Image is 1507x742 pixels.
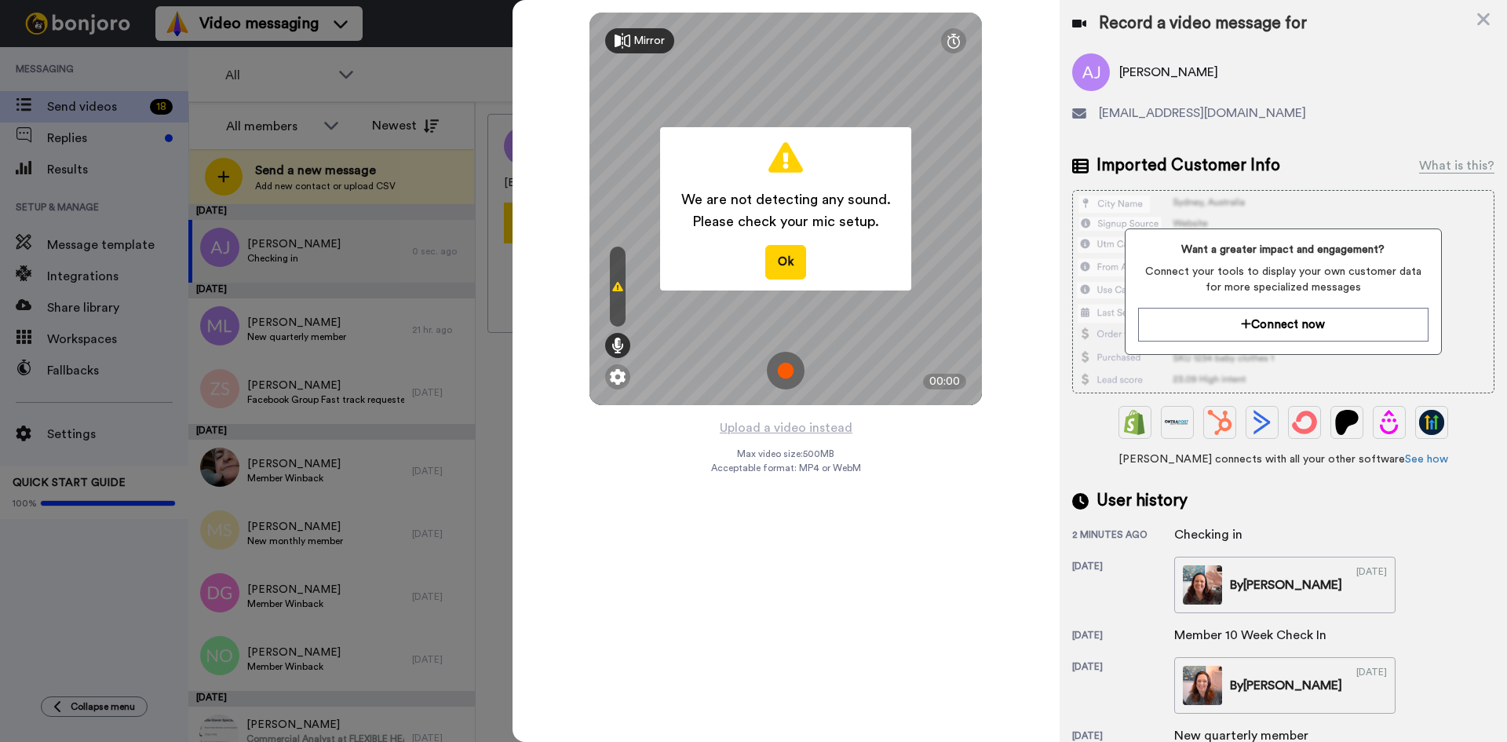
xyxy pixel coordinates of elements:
[1165,410,1190,435] img: Ontraport
[1230,676,1342,695] div: By [PERSON_NAME]
[1072,629,1174,645] div: [DATE]
[1230,576,1342,594] div: By [PERSON_NAME]
[1250,410,1275,435] img: ActiveCampaign
[923,374,966,389] div: 00:00
[1207,410,1232,435] img: Hubspot
[1356,565,1387,605] div: [DATE]
[681,210,891,232] span: Please check your mic setup.
[1072,528,1174,544] div: 2 minutes ago
[711,462,861,474] span: Acceptable format: MP4 or WebM
[1377,410,1402,435] img: Drip
[1174,626,1326,645] div: Member 10 Week Check In
[767,352,805,389] img: ic_record_start.svg
[1138,242,1428,258] span: Want a greater impact and engagement?
[1174,557,1396,613] a: By[PERSON_NAME][DATE]
[1072,660,1174,714] div: [DATE]
[1072,451,1494,467] span: [PERSON_NAME] connects with all your other software
[765,245,806,279] button: Ok
[1122,410,1148,435] img: Shopify
[1419,156,1494,175] div: What is this?
[1334,410,1359,435] img: Patreon
[610,369,626,385] img: ic_gear.svg
[1138,308,1428,342] button: Connect now
[1174,657,1396,714] a: By[PERSON_NAME][DATE]
[1099,104,1306,122] span: [EMAIL_ADDRESS][DOMAIN_NAME]
[1183,565,1222,605] img: 0c545489-eafd-45e5-b0ac-3665dbe078ef-thumb.jpg
[1096,489,1188,513] span: User history
[1183,666,1222,705] img: 835883fb-a1d7-4c56-8512-25d739a38494-thumb.jpg
[681,188,891,210] span: We are not detecting any sound.
[715,418,857,438] button: Upload a video instead
[1138,264,1428,295] span: Connect your tools to display your own customer data for more specialized messages
[1419,410,1444,435] img: GoHighLevel
[1405,454,1448,465] a: See how
[1096,154,1280,177] span: Imported Customer Info
[1292,410,1317,435] img: ConvertKit
[1174,525,1253,544] div: Checking in
[1356,666,1387,705] div: [DATE]
[737,448,834,460] span: Max video size: 500 MB
[1072,560,1174,613] div: [DATE]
